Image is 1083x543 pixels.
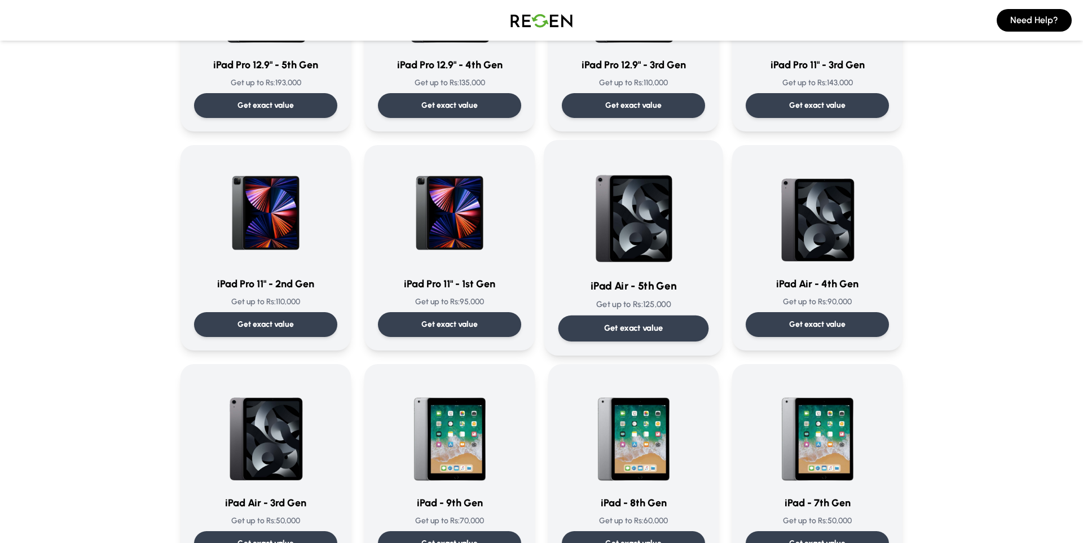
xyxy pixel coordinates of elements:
p: Get up to Rs: 60,000 [562,515,705,527]
p: Get exact value [789,100,846,111]
p: Get up to Rs: 193,000 [194,77,337,89]
p: Get exact value [605,100,662,111]
h3: iPad - 8th Gen [562,495,705,511]
p: Get exact value [789,319,846,330]
img: iPad Pro 11-inch - 1st Generation (2018) [395,159,504,267]
img: Logo [502,5,581,36]
p: Get up to Rs: 125,000 [558,299,709,310]
h3: iPad Air - 3rd Gen [194,495,337,511]
img: iPad Air - 3rd Generation (2019) [212,378,320,486]
h3: iPad Pro 11" - 2nd Gen [194,276,337,292]
p: Get up to Rs: 50,000 [746,515,889,527]
p: Get exact value [604,322,663,334]
img: iPad Air - 4th Generation (2020) [763,159,871,267]
p: Get up to Rs: 110,000 [562,77,705,89]
p: Get up to Rs: 110,000 [194,296,337,308]
p: Get exact value [237,319,294,330]
img: iPad Pro 11-inch - 2nd Generation (2020) [212,159,320,267]
p: Get exact value [421,100,478,111]
h3: iPad Air - 5th Gen [558,278,709,294]
h3: iPad - 7th Gen [746,495,889,511]
h3: iPad Pro 11" - 3rd Gen [746,57,889,73]
h3: iPad Air - 4th Gen [746,276,889,292]
img: iPad - 9th Generation (2021) [395,378,504,486]
img: iPad - 7th Generation (2019) [763,378,871,486]
p: Get exact value [421,319,478,330]
h3: iPad Pro 12.9" - 3rd Gen [562,57,705,73]
p: Get exact value [237,100,294,111]
p: Get up to Rs: 90,000 [746,296,889,308]
h3: iPad - 9th Gen [378,495,521,511]
img: iPad Air - 5th Generation (2022) [576,154,690,268]
p: Get up to Rs: 50,000 [194,515,337,527]
h3: iPad Pro 12.9" - 4th Gen [378,57,521,73]
img: iPad - 8th Generation (2020) [579,378,688,486]
h3: iPad Pro 11" - 1st Gen [378,276,521,292]
button: Need Help? [997,9,1072,32]
p: Get up to Rs: 95,000 [378,296,521,308]
p: Get up to Rs: 143,000 [746,77,889,89]
p: Get up to Rs: 70,000 [378,515,521,527]
p: Get up to Rs: 135,000 [378,77,521,89]
h3: iPad Pro 12.9" - 5th Gen [194,57,337,73]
